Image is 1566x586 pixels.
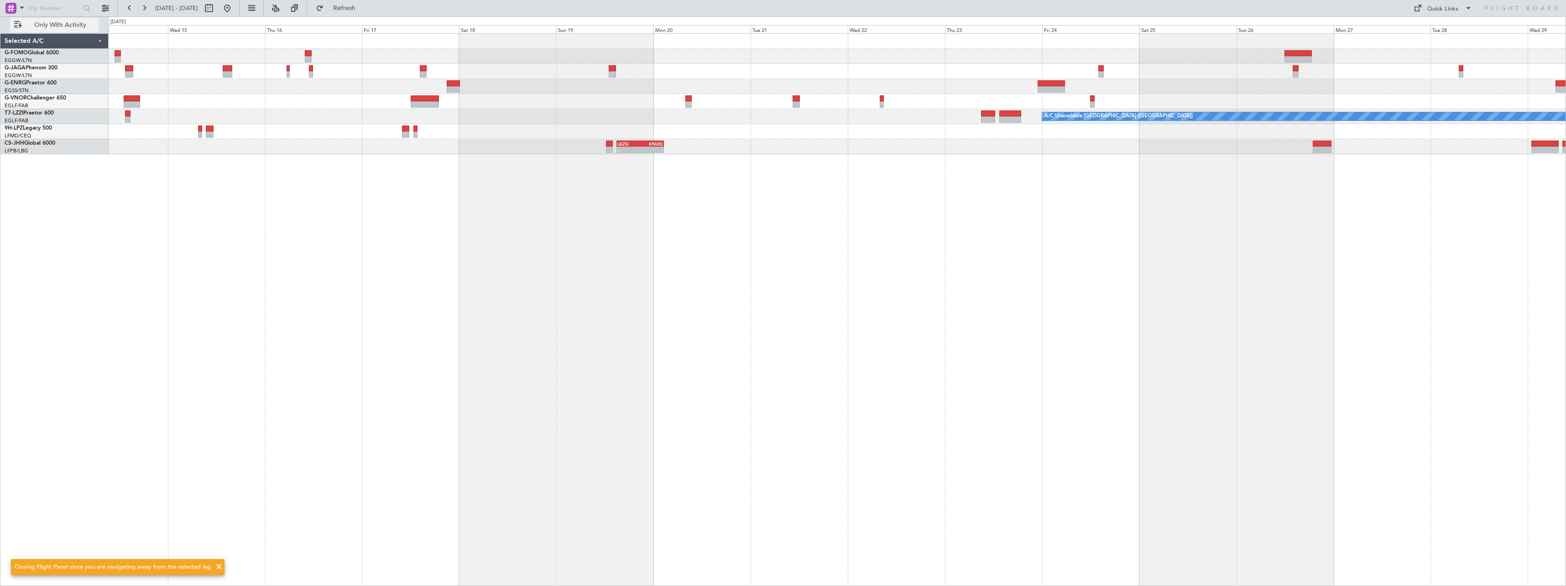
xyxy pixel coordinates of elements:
div: Tue 28 [1430,25,1528,33]
a: EGSS/STN [5,87,29,94]
div: LEZG [617,141,640,146]
div: [DATE] [110,18,126,26]
div: Sat 25 [1139,25,1237,33]
div: Thu 23 [945,25,1042,33]
a: G-FOMOGlobal 6000 [5,50,59,56]
div: Tue 21 [751,25,848,33]
div: Tue 14 [71,25,168,33]
div: - [617,147,640,152]
div: Sun 26 [1237,25,1334,33]
a: G-JAGAPhenom 300 [5,65,57,71]
div: Mon 27 [1334,25,1431,33]
span: G-JAGA [5,65,26,71]
a: LFPB/LBG [5,147,28,154]
div: Mon 20 [653,25,751,33]
span: CS-JHH [5,141,24,146]
div: Wed 15 [168,25,265,33]
span: [DATE] - [DATE] [155,4,198,12]
span: 9H-LPZ [5,126,23,131]
a: 9H-LPZLegacy 500 [5,126,52,131]
div: Fri 17 [362,25,459,33]
button: Refresh [312,1,366,16]
button: Quick Links [1409,1,1477,16]
div: Thu 16 [265,25,362,33]
button: Only With Activity [10,18,99,32]
span: G-ENRG [5,80,26,86]
div: Closing Flight Panel since you are navigating away from the selected leg [15,563,211,572]
div: Sat 18 [459,25,556,33]
a: T7-LZZIPraetor 600 [5,110,54,116]
a: CS-JHHGlobal 6000 [5,141,55,146]
div: Sun 19 [556,25,653,33]
span: T7-LZZI [5,110,23,116]
a: EGGW/LTN [5,57,32,64]
input: Trip Number [28,1,80,15]
a: G-ENRGPraetor 600 [5,80,57,86]
div: KNUQ [640,141,663,146]
div: A/C Unavailable [GEOGRAPHIC_DATA] ([GEOGRAPHIC_DATA]) [1044,110,1193,123]
a: G-VNORChallenger 650 [5,95,66,101]
div: - [640,147,663,152]
div: Quick Links [1427,5,1458,14]
a: EGGW/LTN [5,72,32,79]
a: EGLF/FAB [5,117,28,124]
span: G-FOMO [5,50,28,56]
span: Refresh [325,5,364,11]
span: G-VNOR [5,95,27,101]
a: LFMD/CEQ [5,132,31,139]
div: Wed 22 [848,25,945,33]
div: Fri 24 [1042,25,1139,33]
a: EGLF/FAB [5,102,28,109]
span: Only With Activity [24,22,96,28]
